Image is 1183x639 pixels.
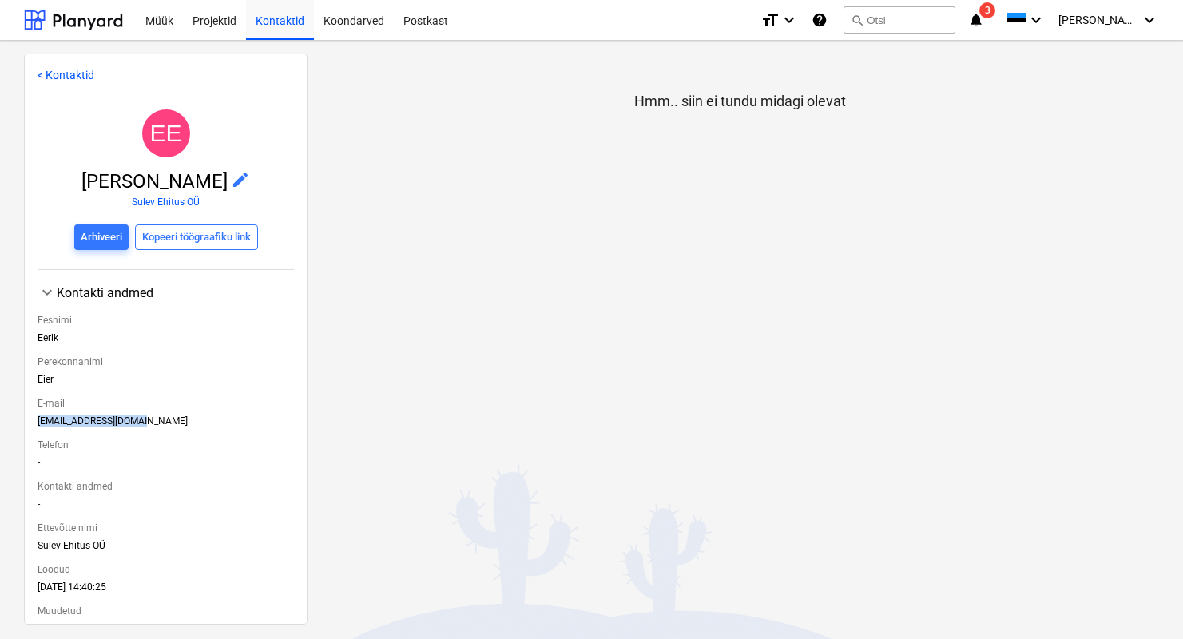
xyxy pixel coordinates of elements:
[1103,562,1183,639] iframe: Chat Widget
[38,391,294,415] div: E-mail
[135,224,258,250] button: Kopeeri töögraafiku link
[38,498,294,516] div: -
[57,285,294,300] div: Kontakti andmed
[38,374,294,391] div: Eier
[231,170,250,189] span: edit
[38,332,294,350] div: Eerik
[81,228,122,247] div: Arhiveeri
[38,558,294,581] div: Loodud
[38,540,294,558] div: Sulev Ehitus OÜ
[142,109,190,157] div: Eerik Eier
[979,2,995,18] span: 3
[142,228,251,247] div: Kopeeri töögraafiku link
[851,14,863,26] span: search
[780,10,799,30] i: keyboard_arrow_down
[38,283,294,302] div: Kontakti andmed
[38,283,57,302] span: keyboard_arrow_down
[38,308,294,332] div: Eesnimi
[1140,10,1159,30] i: keyboard_arrow_down
[38,599,294,623] div: Muudetud
[132,196,200,208] a: Sulev Ehitus OÜ
[81,170,231,192] span: [PERSON_NAME]
[74,224,129,250] button: Arhiveeri
[38,457,294,474] div: -
[150,120,182,146] span: EE
[1026,10,1046,30] i: keyboard_arrow_down
[38,581,294,599] div: [DATE] 14:40:25
[634,92,846,111] p: Hmm.. siin ei tundu midagi olevat
[38,516,294,540] div: Ettevõtte nimi
[38,415,294,433] div: [EMAIL_ADDRESS][DOMAIN_NAME]
[1058,14,1138,26] span: [PERSON_NAME]
[38,474,294,498] div: Kontakti andmed
[38,69,94,81] a: < Kontaktid
[812,10,828,30] i: Abikeskus
[38,433,294,457] div: Telefon
[760,10,780,30] i: format_size
[844,6,955,34] button: Otsi
[968,10,984,30] i: notifications
[38,350,294,374] div: Perekonnanimi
